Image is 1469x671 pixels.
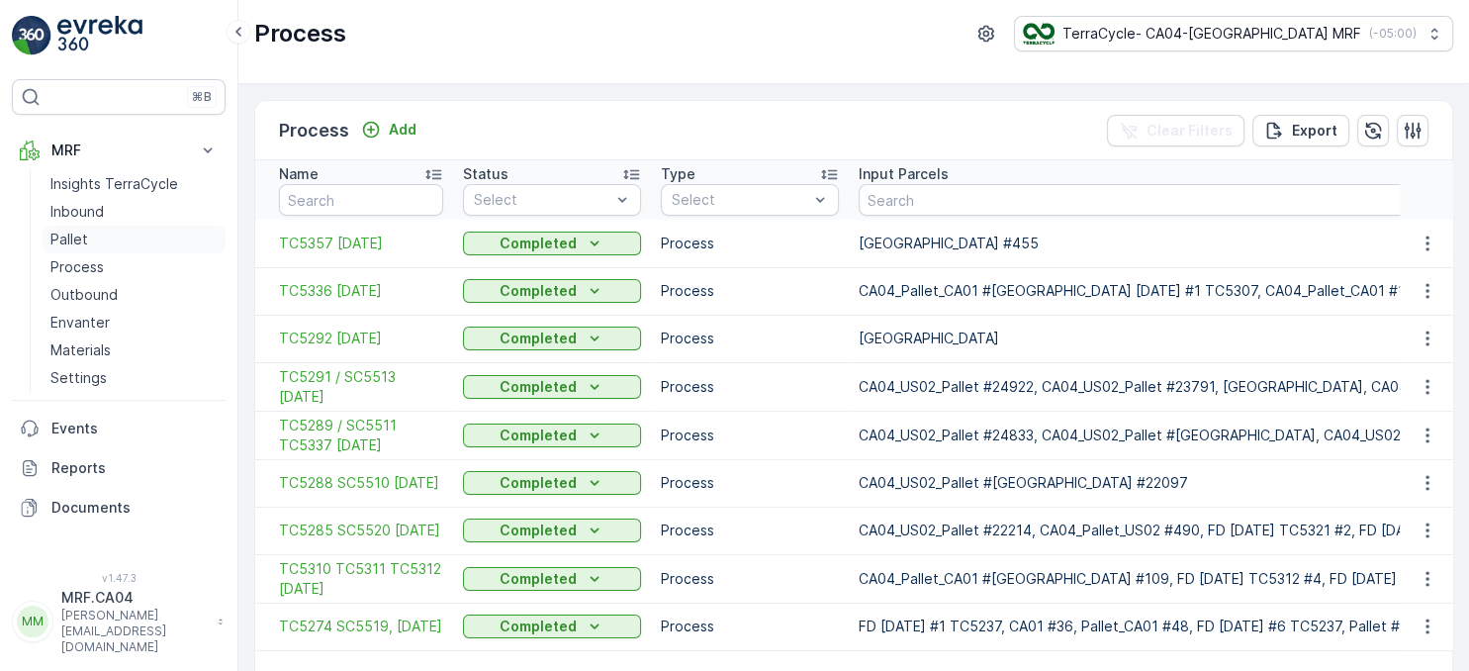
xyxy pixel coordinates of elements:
p: Documents [51,498,218,518]
td: Process [651,220,849,267]
a: Settings [43,364,226,392]
a: TC5292 04-June-2025 [279,329,443,348]
a: Envanter [43,309,226,336]
p: Add [389,120,416,140]
p: Clear Filters [1147,121,1233,141]
span: v 1.47.3 [12,572,226,584]
button: TerraCycle- CA04-[GEOGRAPHIC_DATA] MRF(-05:00) [1014,16,1453,51]
span: TC5289 / SC5511 TC5337 [DATE] [279,416,443,455]
p: MRF [51,141,186,160]
a: Process [43,253,226,281]
img: TC_8rdWMmT_gp9TRR3.png [1023,23,1055,45]
p: Completed [500,521,577,540]
p: Select [474,190,610,210]
p: Outbound [50,285,118,305]
button: MMMRF.CA04[PERSON_NAME][EMAIL_ADDRESS][DOMAIN_NAME] [12,588,226,655]
p: Inbound [50,202,104,222]
button: MRF [12,131,226,170]
button: Completed [463,519,641,542]
button: Completed [463,424,641,447]
button: Completed [463,615,641,638]
input: Search [279,184,443,216]
span: TC5274 SC5519, [DATE] [279,617,443,636]
img: logo_light-DOdMpM7g.png [57,16,142,55]
p: Completed [500,426,577,445]
p: Type [661,164,695,184]
p: Materials [50,340,111,360]
p: Completed [500,569,577,589]
img: logo [12,16,51,55]
a: Events [12,409,226,448]
span: TC5310 TC5311 TC5312 [DATE] [279,559,443,599]
button: Completed [463,471,641,495]
a: TC5285 SC5520 04/15/25 [279,521,443,540]
a: TC5288 SC5510 05/01/25 [279,473,443,493]
td: Process [651,267,849,315]
p: Settings [50,368,107,388]
span: TC5357 [DATE] [279,234,443,253]
a: TC5274 SC5519, 3/5/25 [279,617,443,636]
button: Add [353,118,424,142]
td: Process [651,554,849,603]
button: Export [1252,115,1349,146]
button: Completed [463,327,641,350]
td: Process [651,603,849,650]
span: TC5291 / SC5513 [DATE] [279,367,443,407]
a: TC5336 26-June-2025 [279,281,443,301]
button: Completed [463,232,641,255]
span: TC5285 SC5520 [DATE] [279,521,443,540]
p: Export [1292,121,1337,141]
p: Reports [51,458,218,478]
td: Process [651,315,849,362]
p: Envanter [50,313,110,333]
span: TC5292 [DATE] [279,329,443,348]
a: Documents [12,488,226,527]
a: TC5357 23-July-2025 [279,234,443,253]
p: Process [50,257,104,277]
p: Insights TerraCycle [50,174,178,194]
a: TC5291 / SC5513 27-May-2025 [279,367,443,407]
td: Process [651,459,849,507]
button: Completed [463,279,641,303]
a: Outbound [43,281,226,309]
td: Process [651,411,849,459]
a: Materials [43,336,226,364]
p: Name [279,164,319,184]
p: ( -05:00 ) [1369,26,1417,42]
div: MM [17,606,48,637]
a: Reports [12,448,226,488]
a: TC5289 / SC5511 TC5337 12-May-2025 [279,416,443,455]
td: Process [651,507,849,554]
p: Completed [500,377,577,397]
p: Completed [500,329,577,348]
p: Process [279,117,349,144]
p: [PERSON_NAME][EMAIL_ADDRESS][DOMAIN_NAME] [61,608,208,655]
p: Completed [500,617,577,636]
p: MRF.CA04 [61,588,208,608]
a: TC5310 TC5311 TC5312 4/01/25 [279,559,443,599]
td: Process [651,362,849,411]
p: Completed [500,234,577,253]
p: ⌘B [192,89,212,105]
span: TC5336 [DATE] [279,281,443,301]
p: Status [463,164,508,184]
button: Clear Filters [1107,115,1244,146]
a: Pallet [43,226,226,253]
p: Events [51,419,218,438]
span: TC5288 SC5510 [DATE] [279,473,443,493]
button: Completed [463,375,641,399]
a: Insights TerraCycle [43,170,226,198]
p: Pallet [50,230,88,249]
p: Completed [500,281,577,301]
p: TerraCycle- CA04-[GEOGRAPHIC_DATA] MRF [1062,24,1361,44]
p: Process [254,18,346,49]
p: Input Parcels [859,164,949,184]
button: Completed [463,567,641,591]
p: Select [672,190,808,210]
p: Completed [500,473,577,493]
a: Inbound [43,198,226,226]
